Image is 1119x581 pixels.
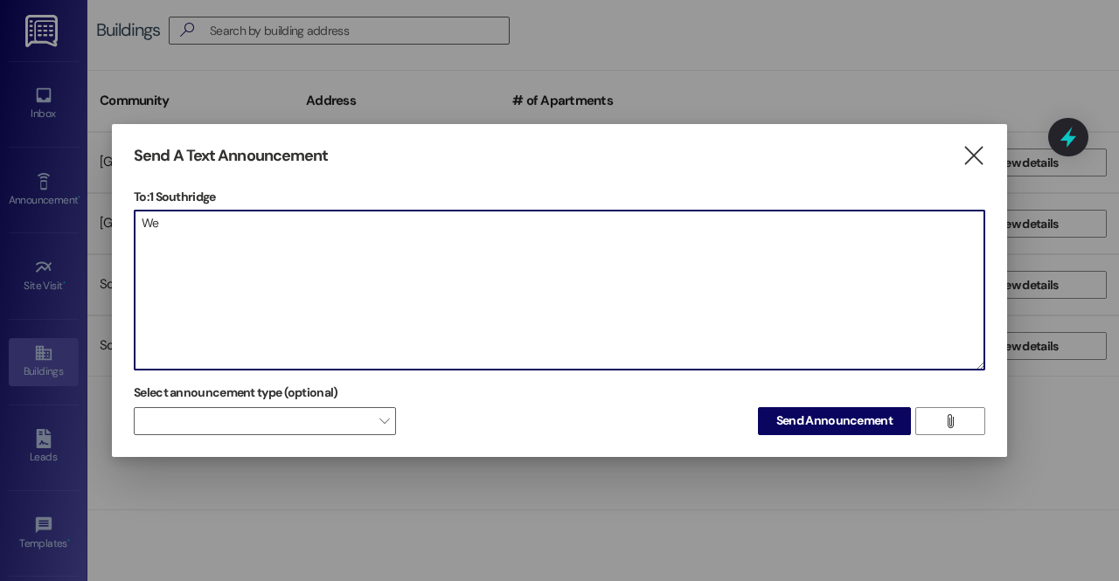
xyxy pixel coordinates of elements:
[134,379,338,406] label: Select announcement type (optional)
[758,407,911,435] button: Send Announcement
[776,412,893,430] span: Send Announcement
[134,210,985,370] div: We
[134,146,328,166] h3: Send A Text Announcement
[134,188,985,205] p: To: 1 Southridge
[962,147,985,165] i: 
[135,211,984,370] textarea: We
[943,414,956,428] i: 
